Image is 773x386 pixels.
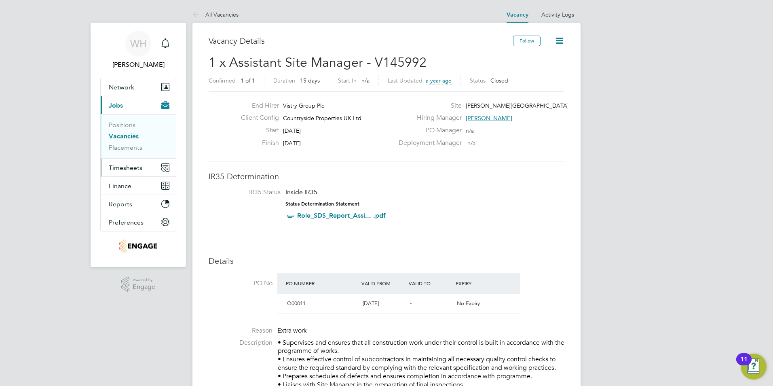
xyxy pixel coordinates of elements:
span: [DATE] [363,300,379,307]
a: All Vacancies [192,11,239,18]
a: Vacancies [109,132,139,140]
h3: Details [209,256,564,266]
label: Reason [209,327,272,335]
label: Confirmed [209,77,236,84]
button: Jobs [101,96,176,114]
span: 1 of 1 [241,77,255,84]
span: [PERSON_NAME] [466,115,512,122]
div: 11 [740,359,748,370]
a: Positions [109,121,135,129]
button: Reports [101,195,176,213]
label: Start In [338,77,357,84]
span: Closed [490,77,508,84]
span: n/a [466,127,474,134]
strong: Status Determination Statement [285,201,359,207]
span: Countryside Properties UK Ltd [283,115,361,122]
nav: Main navigation [91,23,186,267]
span: Timesheets [109,164,142,172]
span: Reports [109,200,132,208]
a: Go to home page [100,240,176,252]
button: Open Resource Center, 11 new notifications [741,354,767,380]
span: n/a [361,77,370,84]
div: PO Number [284,276,359,291]
a: WH[PERSON_NAME] [100,31,176,70]
span: Engage [133,284,155,291]
button: Follow [513,36,541,46]
span: Q00011 [287,300,306,307]
span: Inside IR35 [285,188,317,196]
div: Jobs [101,114,176,158]
a: Vacancy [507,11,528,18]
span: a year ago [426,77,452,84]
label: Deployment Manager [394,139,462,147]
span: WH [130,38,147,49]
h3: Vacancy Details [209,36,513,46]
button: Timesheets [101,159,176,176]
label: End Hirer [234,102,279,110]
a: Powered byEngage [121,277,156,292]
span: Finance [109,182,131,190]
button: Preferences [101,213,176,231]
span: Extra work [277,327,307,335]
label: Description [209,339,272,347]
span: 15 days [300,77,320,84]
label: Start [234,126,279,135]
span: [DATE] [283,140,301,147]
div: Valid To [407,276,454,291]
label: Client Config [234,114,279,122]
label: PO Manager [394,126,462,135]
span: [DATE] [283,127,301,134]
span: Powered by [133,277,155,284]
button: Finance [101,177,176,195]
span: 1 x Assistant Site Manager - V145992 [209,55,427,70]
span: Jobs [109,102,123,109]
span: Preferences [109,218,144,226]
span: Network [109,83,134,91]
span: Will Hiles [100,60,176,70]
button: Network [101,78,176,96]
label: Finish [234,139,279,147]
span: No Expiry [457,300,480,307]
label: Duration [273,77,295,84]
span: n/a [467,140,475,147]
div: Valid From [359,276,407,291]
label: Status [470,77,486,84]
img: knightwood-logo-retina.png [119,240,157,252]
div: Expiry [454,276,501,291]
span: - [410,300,412,307]
a: Placements [109,144,142,151]
a: Role_SDS_Report_Assi... .pdf [297,212,386,219]
a: Activity Logs [541,11,574,18]
label: PO No [209,279,272,288]
label: Site [394,102,462,110]
label: Hiring Manager [394,114,462,122]
h3: IR35 Determination [209,171,564,182]
label: Last Updated [388,77,422,84]
span: [PERSON_NAME][GEOGRAPHIC_DATA] 8 [466,102,574,109]
span: Vistry Group Plc [283,102,324,109]
label: IR35 Status [217,188,281,197]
